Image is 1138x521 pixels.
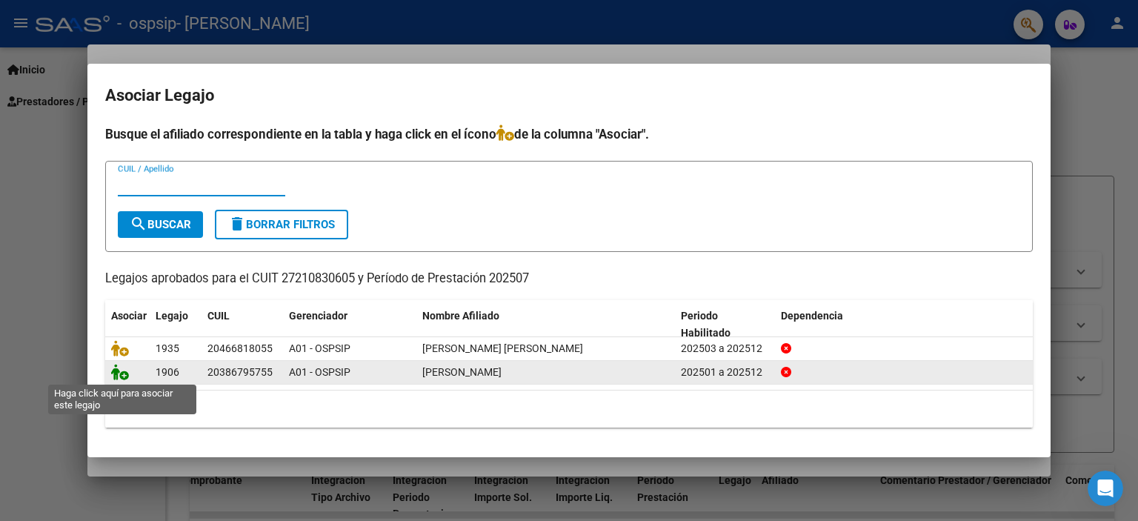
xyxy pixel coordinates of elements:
[228,218,335,231] span: Borrar Filtros
[105,300,150,349] datatable-header-cell: Asociar
[675,300,775,349] datatable-header-cell: Periodo Habilitado
[422,366,502,378] span: ORQUERA WALTER EZEQUIEL
[289,310,347,322] span: Gerenciador
[228,215,246,233] mat-icon: delete
[681,340,769,357] div: 202503 a 202512
[207,340,273,357] div: 20466818055
[156,366,179,378] span: 1906
[781,310,843,322] span: Dependencia
[207,364,273,381] div: 20386795755
[422,342,583,354] span: ORQUERA RODRIGO ISMAEL
[775,300,1034,349] datatable-header-cell: Dependencia
[289,366,350,378] span: A01 - OSPSIP
[156,342,179,354] span: 1935
[150,300,202,349] datatable-header-cell: Legajo
[156,310,188,322] span: Legajo
[130,215,147,233] mat-icon: search
[105,82,1033,110] h2: Asociar Legajo
[111,310,147,322] span: Asociar
[215,210,348,239] button: Borrar Filtros
[105,125,1033,144] h4: Busque el afiliado correspondiente en la tabla y haga click en el ícono de la columna "Asociar".
[207,310,230,322] span: CUIL
[283,300,416,349] datatable-header-cell: Gerenciador
[118,211,203,238] button: Buscar
[130,218,191,231] span: Buscar
[1088,471,1123,506] iframe: Intercom live chat
[202,300,283,349] datatable-header-cell: CUIL
[416,300,675,349] datatable-header-cell: Nombre Afiliado
[681,364,769,381] div: 202501 a 202512
[422,310,499,322] span: Nombre Afiliado
[681,310,731,339] span: Periodo Habilitado
[105,391,1033,428] div: 2 registros
[105,270,1033,288] p: Legajos aprobados para el CUIT 27210830605 y Período de Prestación 202507
[289,342,350,354] span: A01 - OSPSIP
